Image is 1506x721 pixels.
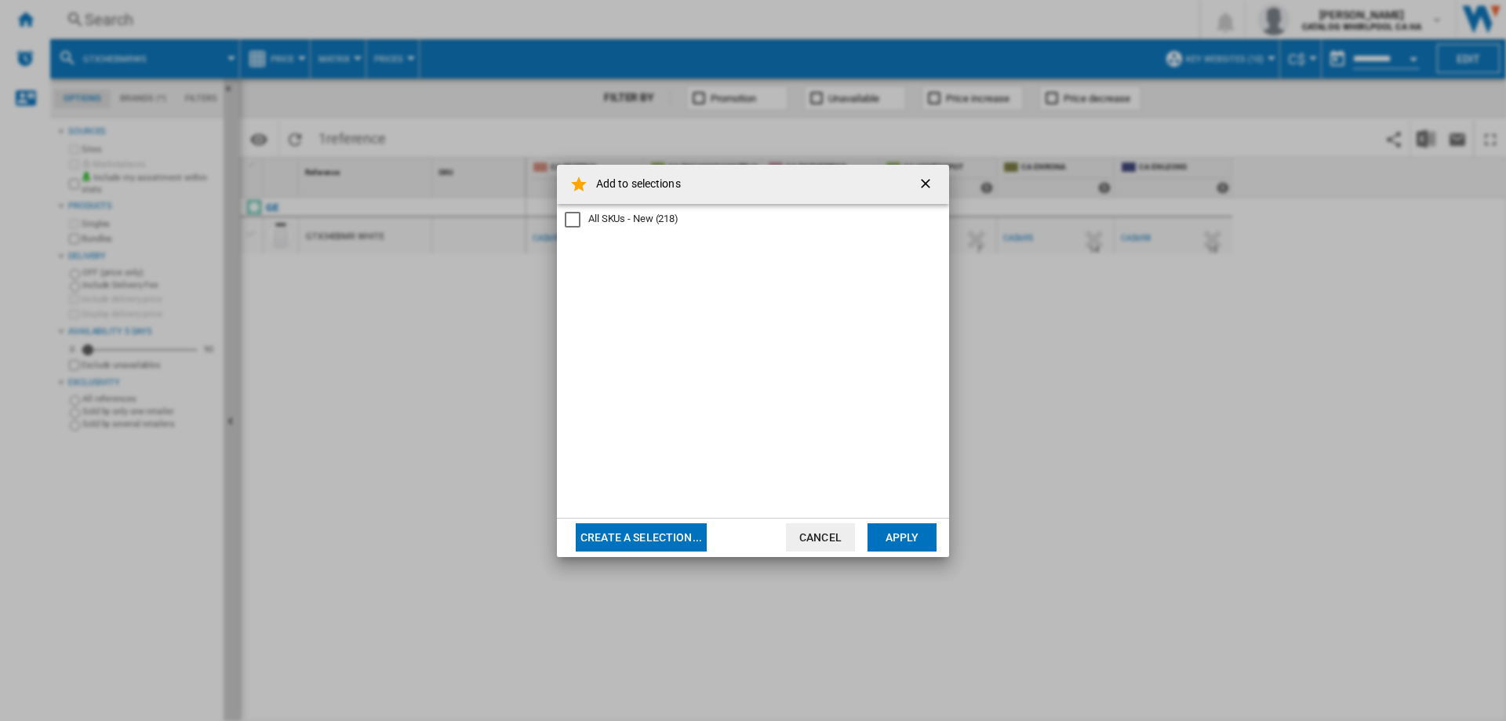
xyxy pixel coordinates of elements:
[576,523,707,552] button: Create a selection...
[588,212,678,226] div: All SKUs - New (218)
[786,523,855,552] button: Cancel
[918,176,937,195] ng-md-icon: getI18NText('BUTTONS.CLOSE_DIALOG')
[565,212,941,228] md-checkbox: All SKUs - New
[868,523,937,552] button: Apply
[911,169,943,200] button: getI18NText('BUTTONS.CLOSE_DIALOG')
[588,177,681,192] h4: Add to selections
